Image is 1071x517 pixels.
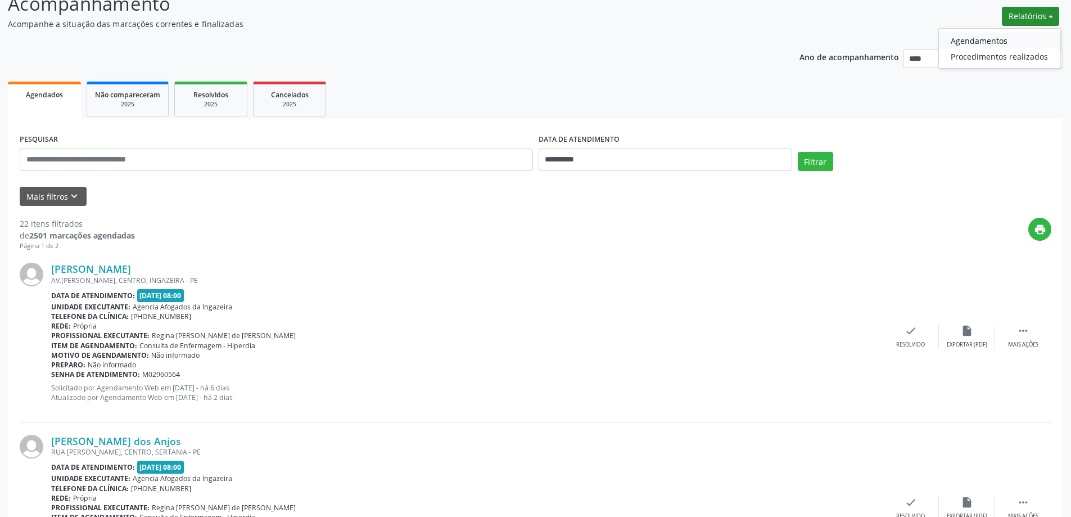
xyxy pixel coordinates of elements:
span: Regina [PERSON_NAME] de [PERSON_NAME] [152,503,296,512]
img: img [20,435,43,458]
button: Relatórios [1002,7,1059,26]
b: Rede: [51,493,71,503]
b: Rede: [51,321,71,331]
div: RUA [PERSON_NAME], CENTRO, SERTANIA - PE [51,447,883,457]
i: check [905,325,917,337]
div: 2025 [261,100,318,109]
div: 22 itens filtrados [20,218,135,230]
div: de [20,230,135,241]
span: [DATE] 08:00 [137,289,184,302]
b: Senha de atendimento: [51,370,140,379]
b: Telefone da clínica: [51,312,129,321]
span: [PHONE_NUMBER] [131,484,191,493]
span: Não informado [88,360,136,370]
span: Agencia Afogados da Ingazeira [133,302,232,312]
div: Página 1 de 2 [20,241,135,251]
i:  [1017,496,1029,509]
span: Própria [73,493,97,503]
span: Agencia Afogados da Ingazeira [133,474,232,483]
span: Regina [PERSON_NAME] de [PERSON_NAME] [152,331,296,340]
a: [PERSON_NAME] dos Anjos [51,435,181,447]
p: Ano de acompanhamento [799,50,899,64]
b: Data de atendimento: [51,291,135,300]
p: Solicitado por Agendamento Web em [DATE] - há 6 dias Atualizado por Agendamento Web em [DATE] - h... [51,383,883,402]
b: Unidade executante: [51,474,130,483]
a: Agendamentos [939,33,1060,48]
i:  [1017,325,1029,337]
span: Agendados [26,90,63,100]
span: Não compareceram [95,90,160,100]
label: PESQUISAR [20,131,58,149]
div: Exportar (PDF) [947,341,987,349]
button: Filtrar [798,152,833,171]
b: Motivo de agendamento: [51,350,149,360]
span: Não informado [151,350,200,360]
span: [PHONE_NUMBER] [131,312,191,321]
i: print [1034,223,1046,236]
strong: 2501 marcações agendadas [29,230,135,241]
b: Unidade executante: [51,302,130,312]
div: 2025 [95,100,160,109]
div: Mais ações [1008,341,1038,349]
p: Acompanhe a situação das marcações correntes e finalizadas [8,18,747,30]
span: [DATE] 08:00 [137,461,184,474]
span: Cancelados [271,90,309,100]
button: print [1028,218,1051,241]
b: Profissional executante: [51,331,150,340]
i: insert_drive_file [961,496,973,509]
ul: Relatórios [938,28,1060,69]
b: Item de agendamento: [51,341,137,350]
b: Preparo: [51,360,85,370]
i: check [905,496,917,509]
div: 2025 [183,100,239,109]
label: DATA DE ATENDIMENTO [539,131,620,149]
span: Resolvidos [193,90,228,100]
b: Telefone da clínica: [51,484,129,493]
button: Mais filtroskeyboard_arrow_down [20,187,87,206]
i: keyboard_arrow_down [68,190,80,203]
img: img [20,263,43,286]
b: Data de atendimento: [51,462,135,472]
span: Consulta de Enfermagem - Hiperdia [139,341,255,350]
b: Profissional executante: [51,503,150,512]
a: Procedimentos realizados [939,48,1060,64]
a: [PERSON_NAME] [51,263,131,275]
span: M02960564 [142,370,180,379]
i: insert_drive_file [961,325,973,337]
div: AV.[PERSON_NAME], CENTRO, INGAZEIRA - PE [51,276,883,285]
span: Própria [73,321,97,331]
div: Resolvido [896,341,925,349]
